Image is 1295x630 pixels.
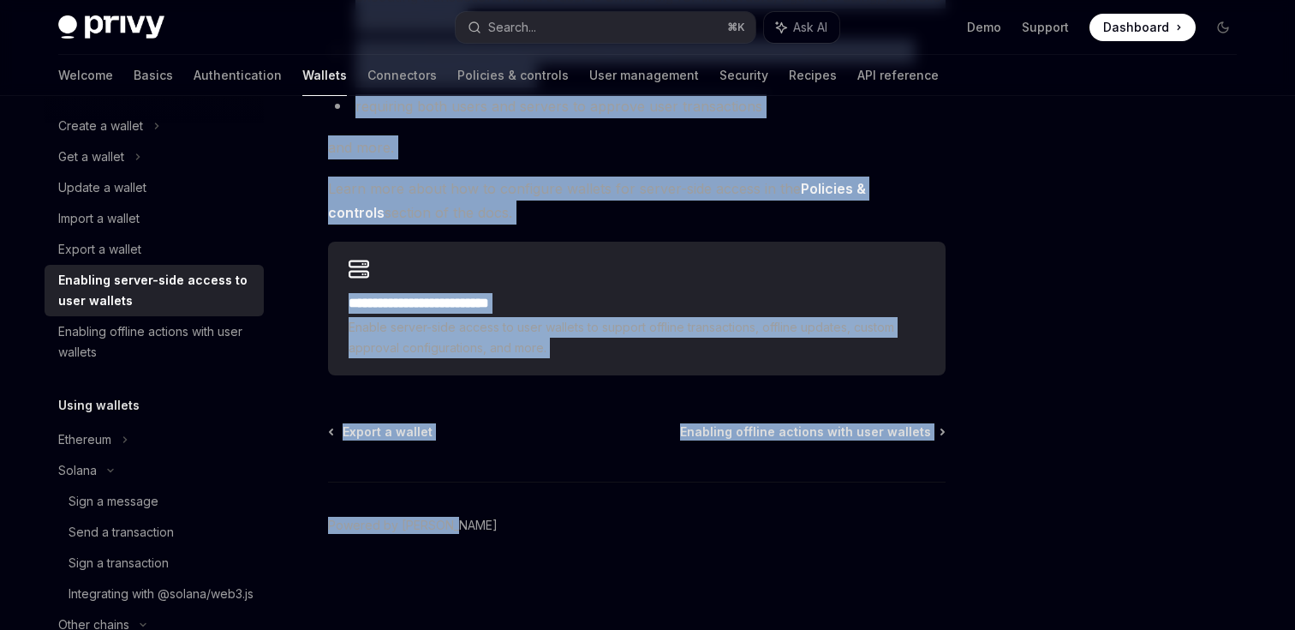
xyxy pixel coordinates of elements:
[45,548,264,579] a: Sign a transaction
[789,55,837,96] a: Recipes
[58,55,113,96] a: Welcome
[1022,19,1069,36] a: Support
[456,12,755,43] button: Search...⌘K
[45,203,264,234] a: Import a wallet
[58,208,140,229] div: Import a wallet
[45,579,264,609] a: Integrating with @solana/web3.js
[764,12,839,43] button: Ask AI
[45,517,264,548] a: Send a transaction
[488,17,536,38] div: Search...
[302,55,347,96] a: Wallets
[58,147,124,167] div: Get a wallet
[58,15,164,39] img: dark logo
[457,55,569,96] a: Policies & controls
[194,55,282,96] a: Authentication
[343,423,433,441] span: Export a wallet
[58,321,254,363] div: Enabling offline actions with user wallets
[58,177,146,198] div: Update a wallet
[69,491,158,512] div: Sign a message
[328,517,498,534] a: Powered by [PERSON_NAME]
[680,423,944,441] a: Enabling offline actions with user wallets
[727,21,745,34] span: ⌘ K
[58,239,141,260] div: Export a wallet
[58,395,140,416] h5: Using wallets
[58,460,97,481] div: Solana
[857,55,939,96] a: API reference
[793,19,827,36] span: Ask AI
[58,429,111,450] div: Ethereum
[1209,14,1237,41] button: Toggle dark mode
[134,55,173,96] a: Basics
[967,19,1001,36] a: Demo
[45,265,264,316] a: Enabling server-side access to user wallets
[45,316,264,368] a: Enabling offline actions with user wallets
[58,270,254,311] div: Enabling server-side access to user wallets
[349,317,925,358] span: Enable server-side access to user wallets to support offline transactions, offline updates, custo...
[1103,19,1169,36] span: Dashboard
[45,172,264,203] a: Update a wallet
[1089,14,1196,41] a: Dashboard
[330,423,433,441] a: Export a wallet
[328,135,946,159] span: and more.
[69,522,174,543] div: Send a transaction
[69,584,254,604] div: Integrating with @solana/web3.js
[589,55,699,96] a: User management
[719,55,768,96] a: Security
[45,234,264,265] a: Export a wallet
[367,55,437,96] a: Connectors
[328,177,946,225] span: Learn more about how to configure wallets for server-side access in the section of the docs.
[680,423,931,441] span: Enabling offline actions with user wallets
[328,94,946,118] li: requiring both users and servers to approve user transactions
[69,553,169,573] div: Sign a transaction
[58,116,143,136] div: Create a wallet
[45,486,264,517] a: Sign a message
